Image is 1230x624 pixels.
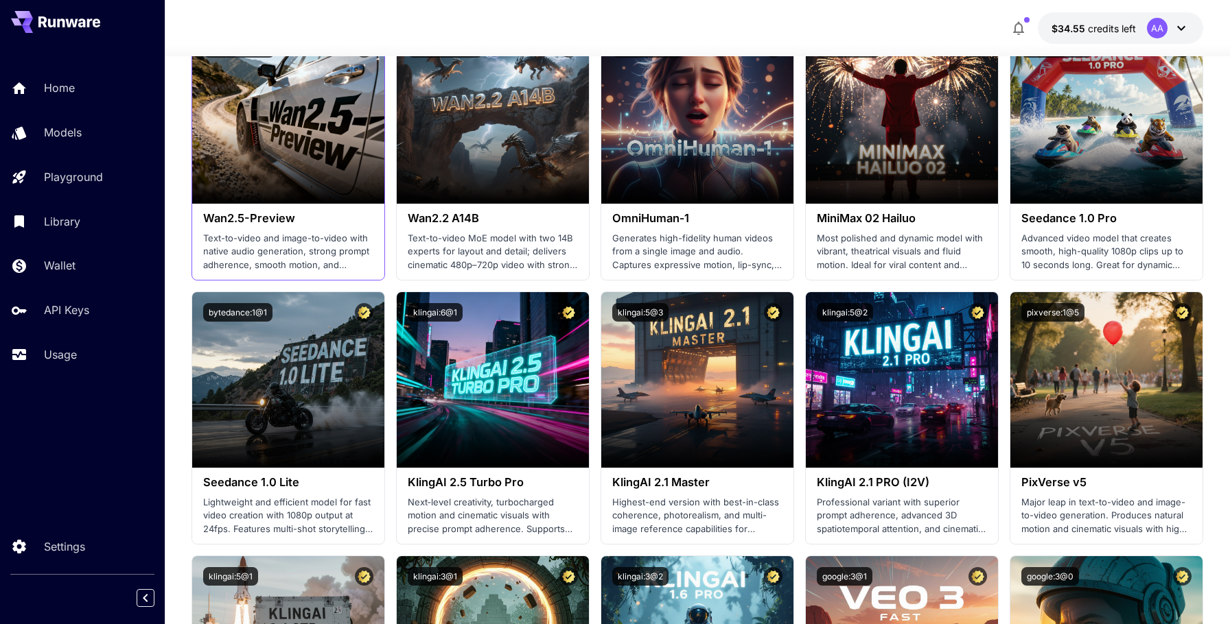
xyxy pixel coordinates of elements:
img: alt [601,292,793,468]
img: alt [1010,28,1203,204]
button: google:3@0 [1021,567,1079,586]
button: Certified Model – Vetted for best performance and includes a commercial license. [559,567,578,586]
div: $34.54607 [1052,21,1136,36]
h3: Wan2.5-Preview [203,212,373,225]
button: Certified Model – Vetted for best performance and includes a commercial license. [764,567,782,586]
div: AA [1147,18,1168,38]
button: bytedance:1@1 [203,303,272,322]
p: Next‑level creativity, turbocharged motion and cinematic visuals with precise prompt adherence. S... [408,496,578,536]
img: alt [1010,292,1203,468]
img: alt [806,292,998,468]
p: Lightweight and efficient model for fast video creation with 1080p output at 24fps. Features mult... [203,496,373,536]
h3: Seedance 1.0 Pro [1021,212,1192,225]
p: Highest-end version with best-in-class coherence, photorealism, and multi-image reference capabil... [612,496,782,536]
button: klingai:5@1 [203,567,258,586]
p: Advanced video model that creates smooth, high-quality 1080p clips up to 10 seconds long. Great f... [1021,232,1192,272]
button: pixverse:1@5 [1021,303,1084,322]
p: Playground [44,169,103,185]
button: Collapse sidebar [137,589,154,607]
img: alt [397,28,589,204]
img: alt [806,28,998,204]
button: Certified Model – Vetted for best performance and includes a commercial license. [968,303,987,322]
h3: PixVerse v5 [1021,476,1192,489]
p: Settings [44,538,85,555]
h3: KlingAI 2.5 Turbo Pro [408,476,578,489]
button: Certified Model – Vetted for best performance and includes a commercial license. [968,567,987,586]
h3: OmniHuman‑1 [612,212,782,225]
button: Certified Model – Vetted for best performance and includes a commercial license. [559,303,578,322]
button: klingai:5@3 [612,303,669,322]
img: alt [192,292,384,468]
p: Models [44,124,82,141]
span: $34.55 [1052,23,1088,34]
button: google:3@1 [817,567,872,586]
button: klingai:3@2 [612,567,669,586]
p: Major leap in text-to-video and image-to-video generation. Produces natural motion and cinematic ... [1021,496,1192,536]
p: API Keys [44,302,89,318]
h3: Seedance 1.0 Lite [203,476,373,489]
button: Certified Model – Vetted for best performance and includes a commercial license. [355,567,373,586]
p: Text-to-video MoE model with two 14B experts for layout and detail; delivers cinematic 480p–720p ... [408,232,578,272]
p: Professional variant with superior prompt adherence, advanced 3D spatiotemporal attention, and ci... [817,496,987,536]
button: Certified Model – Vetted for best performance and includes a commercial license. [764,303,782,322]
button: $34.54607AA [1038,12,1203,44]
button: Certified Model – Vetted for best performance and includes a commercial license. [355,303,373,322]
img: alt [601,28,793,204]
button: Certified Model – Vetted for best performance and includes a commercial license. [1173,303,1192,322]
p: Wallet [44,257,76,274]
button: klingai:6@1 [408,303,463,322]
p: Library [44,213,80,230]
span: credits left [1088,23,1136,34]
img: alt [192,28,384,204]
h3: MiniMax 02 Hailuo [817,212,987,225]
h3: Wan2.2 A14B [408,212,578,225]
button: Certified Model – Vetted for best performance and includes a commercial license. [1173,567,1192,586]
p: Usage [44,346,77,363]
button: klingai:3@1 [408,567,463,586]
p: Text-to-video and image-to-video with native audio generation, strong prompt adherence, smooth mo... [203,232,373,272]
h3: KlingAI 2.1 Master [612,476,782,489]
div: Collapse sidebar [147,586,165,610]
p: Home [44,80,75,96]
p: Generates high-fidelity human videos from a single image and audio. Captures expressive motion, l... [612,232,782,272]
h3: KlingAI 2.1 PRO (I2V) [817,476,987,489]
img: alt [397,292,589,468]
p: Most polished and dynamic model with vibrant, theatrical visuals and fluid motion. Ideal for vira... [817,232,987,272]
button: klingai:5@2 [817,303,873,322]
